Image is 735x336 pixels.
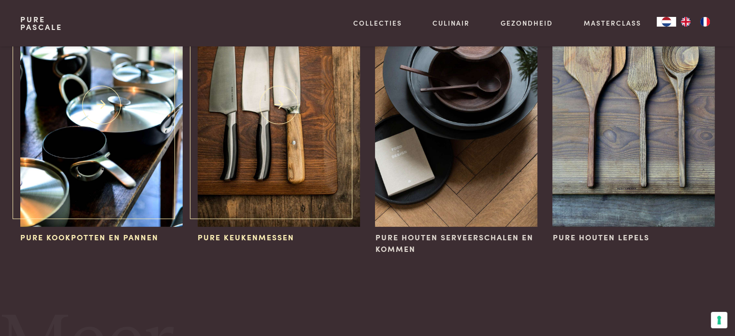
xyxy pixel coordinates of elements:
button: Uw voorkeuren voor toestemming voor trackingtechnologieën [711,312,727,328]
div: Language [657,17,676,27]
ul: Language list [676,17,715,27]
span: Pure houten lepels [552,232,649,243]
aside: Language selected: Nederlands [657,17,715,27]
a: PurePascale [20,15,62,31]
span: Pure houten serveerschalen en kommen [375,232,537,255]
span: Pure kookpotten en pannen [20,232,159,243]
a: Collecties [353,18,402,28]
a: FR [695,17,715,27]
a: Culinair [432,18,470,28]
span: Pure keukenmessen [198,232,294,243]
a: NL [657,17,676,27]
a: EN [676,17,695,27]
a: Masterclass [584,18,641,28]
a: Gezondheid [501,18,553,28]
